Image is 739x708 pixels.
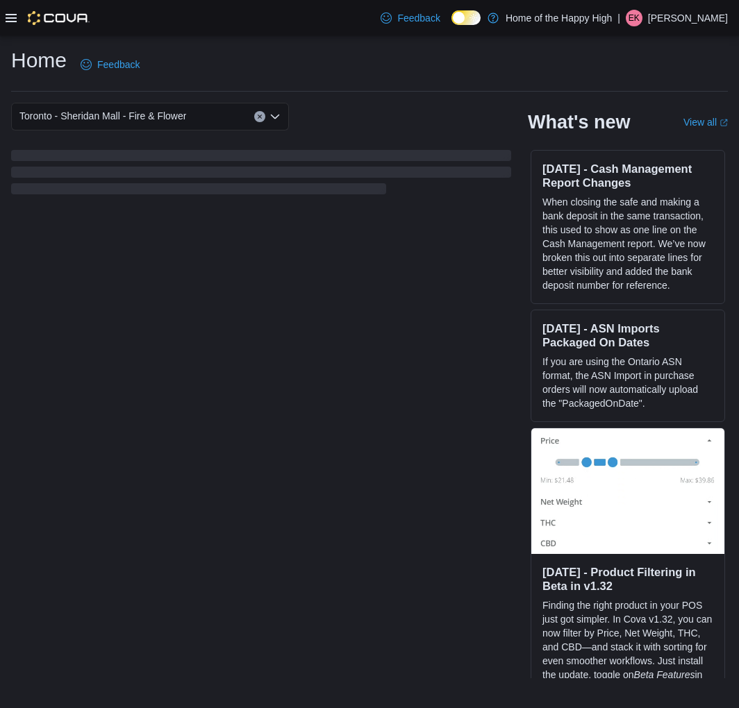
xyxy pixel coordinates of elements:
em: Beta Features [634,669,695,680]
h1: Home [11,47,67,74]
input: Dark Mode [451,10,481,25]
span: Loading [11,153,511,197]
a: Feedback [375,4,445,32]
h3: [DATE] - Cash Management Report Changes [542,162,713,189]
svg: External link [720,119,728,127]
p: [PERSON_NAME] [648,10,728,26]
span: EK [629,10,640,26]
button: Clear input [254,111,265,122]
p: If you are using the Ontario ASN format, the ASN Import in purchase orders will now automatically... [542,355,713,410]
span: Feedback [397,11,440,25]
span: Toronto - Sheridan Mall - Fire & Flower [19,108,186,124]
p: Home of the Happy High [506,10,612,26]
a: View allExternal link [683,117,728,128]
div: Emily Krizanic-Evenden [626,10,642,26]
h3: [DATE] - Product Filtering in Beta in v1.32 [542,565,713,593]
img: Cova [28,11,90,25]
h2: What's new [528,111,630,133]
a: Feedback [75,51,145,78]
h3: [DATE] - ASN Imports Packaged On Dates [542,321,713,349]
span: Dark Mode [451,25,452,26]
span: Feedback [97,58,140,71]
p: When closing the safe and making a bank deposit in the same transaction, this used to show as one... [542,195,713,292]
p: | [617,10,620,26]
button: Open list of options [269,111,281,122]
